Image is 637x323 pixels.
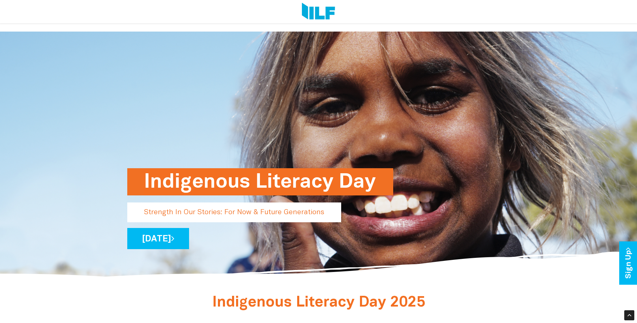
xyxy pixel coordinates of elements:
div: Scroll Back to Top [624,310,634,320]
img: Logo [302,3,335,21]
p: Strength In Our Stories: For Now & Future Generations [127,202,341,222]
h1: Indigenous Literacy Day [144,168,376,195]
span: Indigenous Literacy Day 2025 [212,296,425,310]
a: [DATE] [127,228,189,249]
